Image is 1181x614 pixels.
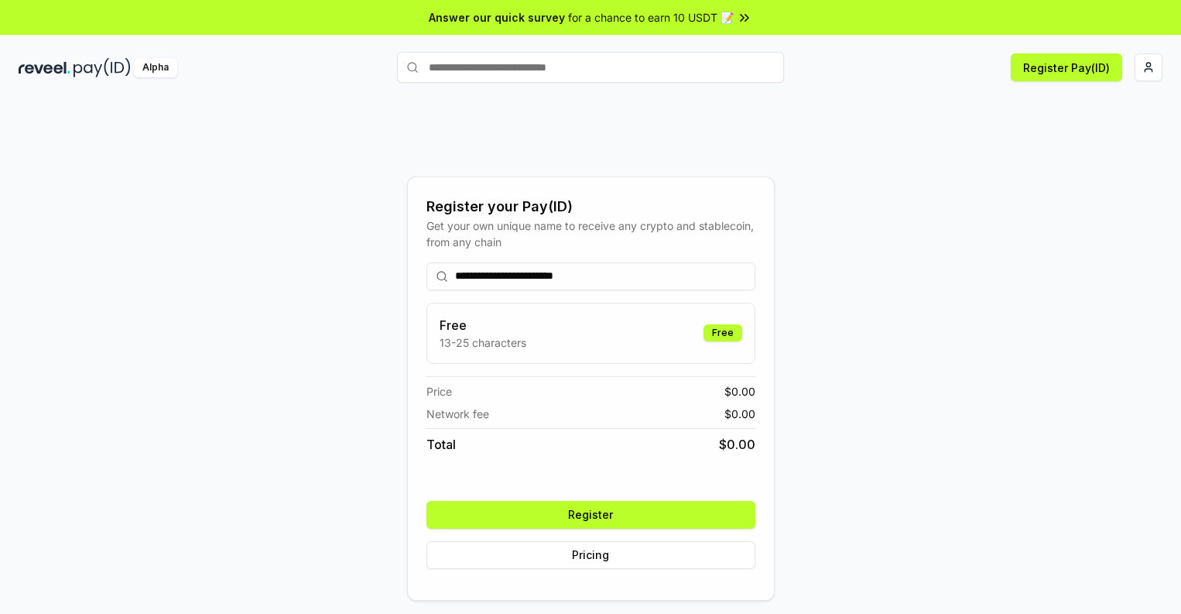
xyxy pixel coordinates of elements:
[426,406,489,422] span: Network fee
[426,501,755,529] button: Register
[719,435,755,454] span: $ 0.00
[426,541,755,569] button: Pricing
[134,58,177,77] div: Alpha
[426,196,755,218] div: Register your Pay(ID)
[426,218,755,250] div: Get your own unique name to receive any crypto and stablecoin, from any chain
[568,9,734,26] span: for a chance to earn 10 USDT 📝
[440,334,526,351] p: 13-25 characters
[74,58,131,77] img: pay_id
[19,58,70,77] img: reveel_dark
[724,383,755,400] span: $ 0.00
[724,406,755,422] span: $ 0.00
[429,9,565,26] span: Answer our quick survey
[440,316,526,334] h3: Free
[1011,53,1122,81] button: Register Pay(ID)
[703,324,742,341] div: Free
[426,383,452,400] span: Price
[426,435,456,454] span: Total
